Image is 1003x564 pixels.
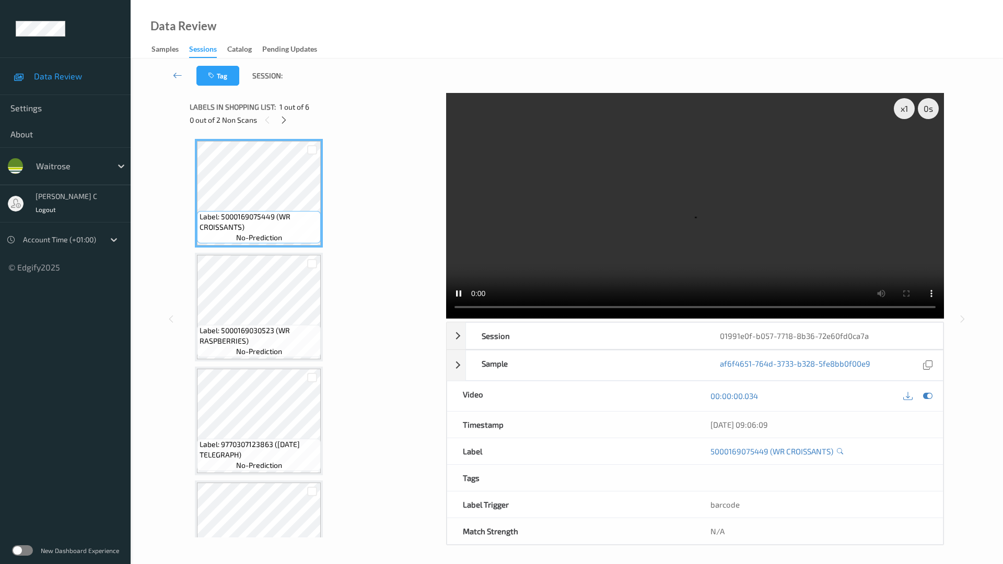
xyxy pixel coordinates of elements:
[190,102,276,112] span: Labels in shopping list:
[236,232,282,243] span: no-prediction
[227,44,252,57] div: Catalog
[236,460,282,471] span: no-prediction
[200,211,318,232] span: Label: 5000169075449 (WR CROISSANTS)
[262,42,328,57] a: Pending Updates
[710,419,927,430] div: [DATE] 09:06:09
[894,98,915,119] div: x 1
[200,439,318,460] span: Label: 9770307123863 ([DATE] TELEGRAPH)
[190,113,439,126] div: 0 out of 2 Non Scans
[151,42,189,57] a: Samples
[189,44,217,58] div: Sessions
[447,412,695,438] div: Timestamp
[252,70,283,81] span: Session:
[151,44,179,57] div: Samples
[189,42,227,58] a: Sessions
[710,446,833,456] a: 5000169075449 (WR CROISSANTS)
[918,98,939,119] div: 0 s
[447,322,943,349] div: Session01991e0f-b057-7718-8b36-72e60fd0ca7a
[196,66,239,86] button: Tag
[704,323,943,349] div: 01991e0f-b057-7718-8b36-72e60fd0ca7a
[279,102,309,112] span: 1 out of 6
[227,42,262,57] a: Catalog
[466,350,705,380] div: Sample
[447,381,695,411] div: Video
[447,438,695,464] div: Label
[710,391,758,401] a: 00:00:00.034
[447,491,695,518] div: Label Trigger
[447,465,695,491] div: Tags
[695,518,943,544] div: N/A
[466,323,705,349] div: Session
[236,346,282,357] span: no-prediction
[447,518,695,544] div: Match Strength
[447,350,943,381] div: Sampleaf6f4651-764d-3733-b328-5fe8bb0f00e9
[720,358,870,372] a: af6f4651-764d-3733-b328-5fe8bb0f00e9
[262,44,317,57] div: Pending Updates
[695,491,943,518] div: barcode
[150,21,216,31] div: Data Review
[200,325,318,346] span: Label: 5000169030523 (WR RASPBERRIES)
